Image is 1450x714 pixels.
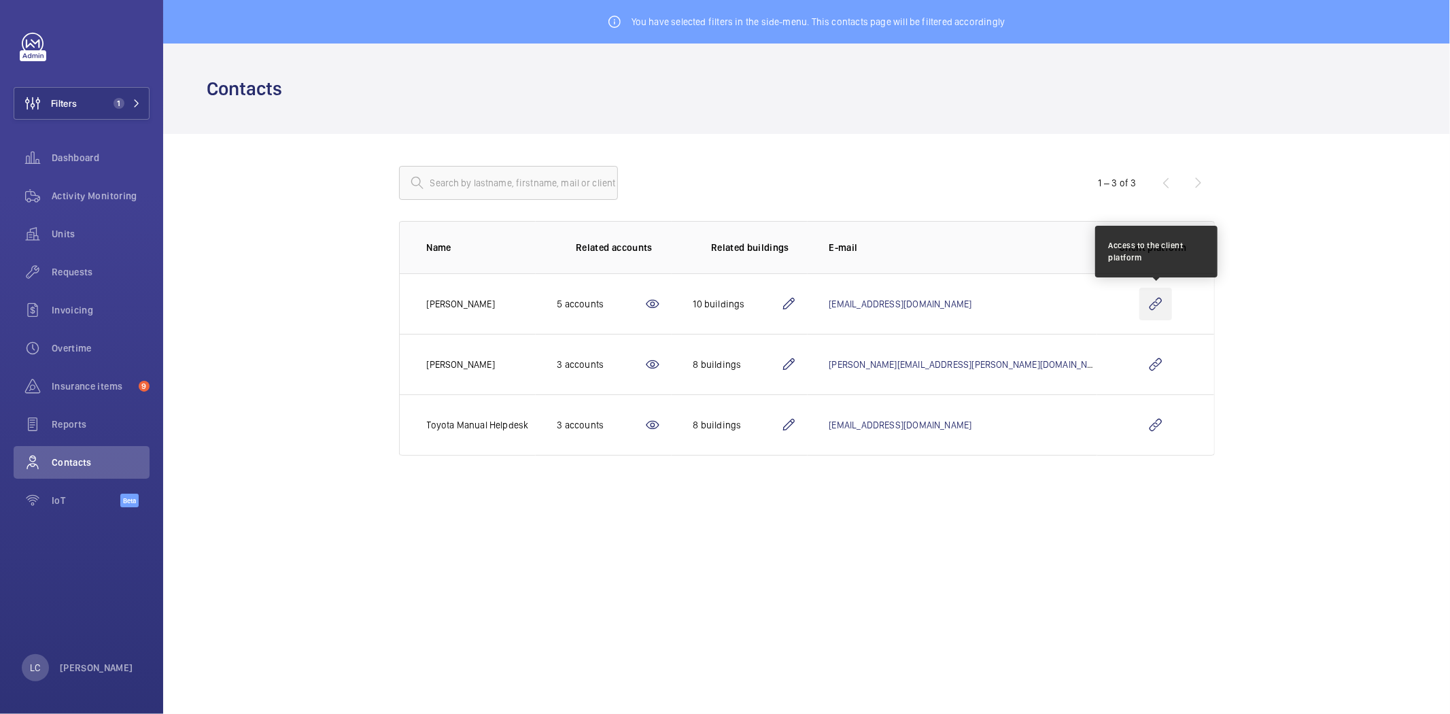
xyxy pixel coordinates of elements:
[557,358,644,371] div: 3 accounts
[829,359,1109,370] a: [PERSON_NAME][EMAIL_ADDRESS][PERSON_NAME][DOMAIN_NAME]
[427,358,495,371] p: [PERSON_NAME]
[52,418,150,431] span: Reports
[1109,239,1204,264] div: Access to the client platform
[52,341,150,355] span: Overtime
[52,303,150,317] span: Invoicing
[427,297,495,311] p: [PERSON_NAME]
[114,98,124,109] span: 1
[829,241,1098,254] p: E-mail
[693,297,780,311] div: 10 buildings
[14,87,150,120] button: Filters1
[557,297,644,311] div: 5 accounts
[52,456,150,469] span: Contacts
[427,418,529,432] p: Toyota Manual Helpdesk
[52,227,150,241] span: Units
[399,166,618,200] input: Search by lastname, firstname, mail or client
[30,661,40,675] p: LC
[52,265,150,279] span: Requests
[139,381,150,392] span: 9
[711,241,789,254] p: Related buildings
[120,494,139,507] span: Beta
[693,418,780,432] div: 8 buildings
[52,379,133,393] span: Insurance items
[60,661,133,675] p: [PERSON_NAME]
[1099,176,1137,190] div: 1 – 3 of 3
[207,76,290,101] h1: Contacts
[557,418,644,432] div: 3 accounts
[52,494,120,507] span: IoT
[52,151,150,165] span: Dashboard
[829,420,972,430] a: [EMAIL_ADDRESS][DOMAIN_NAME]
[427,241,536,254] p: Name
[829,299,972,309] a: [EMAIL_ADDRESS][DOMAIN_NAME]
[693,358,780,371] div: 8 buildings
[52,189,150,203] span: Activity Monitoring
[51,97,77,110] span: Filters
[576,241,653,254] p: Related accounts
